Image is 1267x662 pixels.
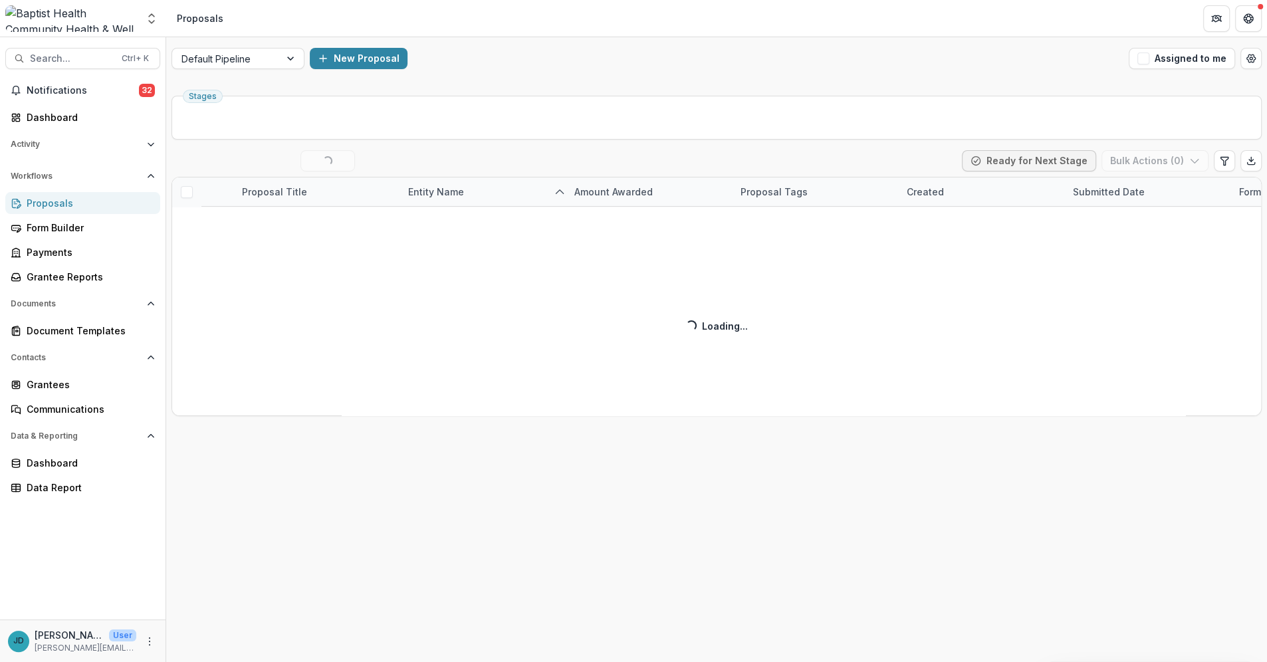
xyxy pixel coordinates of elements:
[5,347,160,368] button: Open Contacts
[27,324,150,338] div: Document Templates
[310,48,407,69] button: New Proposal
[142,5,161,32] button: Open entity switcher
[172,9,229,28] nav: breadcrumb
[27,402,150,416] div: Communications
[27,221,150,235] div: Form Builder
[189,92,217,101] span: Stages
[27,481,150,495] div: Data Report
[139,84,155,97] span: 32
[5,266,160,288] a: Grantee Reports
[142,633,158,649] button: More
[5,80,160,101] button: Notifications32
[5,398,160,420] a: Communications
[27,378,150,391] div: Grantees
[27,456,150,470] div: Dashboard
[5,134,160,155] button: Open Activity
[1129,48,1235,69] button: Assigned to me
[1240,48,1262,69] button: Open table manager
[11,353,142,362] span: Contacts
[177,11,223,25] div: Proposals
[5,106,160,128] a: Dashboard
[5,165,160,187] button: Open Workflows
[27,245,150,259] div: Payments
[35,642,136,654] p: [PERSON_NAME][EMAIL_ADDRESS][PERSON_NAME][DOMAIN_NAME]
[11,171,142,181] span: Workflows
[13,637,24,645] div: Jennifer Donahoo
[5,452,160,474] a: Dashboard
[1203,5,1230,32] button: Partners
[5,241,160,263] a: Payments
[11,299,142,308] span: Documents
[5,477,160,498] a: Data Report
[11,431,142,441] span: Data & Reporting
[5,320,160,342] a: Document Templates
[5,5,137,32] img: Baptist Health Community Health & Well Being logo
[5,374,160,395] a: Grantees
[27,270,150,284] div: Grantee Reports
[11,140,142,149] span: Activity
[30,53,114,64] span: Search...
[109,629,136,641] p: User
[27,110,150,124] div: Dashboard
[27,85,139,96] span: Notifications
[27,196,150,210] div: Proposals
[1235,5,1262,32] button: Get Help
[5,48,160,69] button: Search...
[35,628,104,642] p: [PERSON_NAME]
[119,51,152,66] div: Ctrl + K
[5,192,160,214] a: Proposals
[5,217,160,239] a: Form Builder
[5,425,160,447] button: Open Data & Reporting
[5,293,160,314] button: Open Documents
